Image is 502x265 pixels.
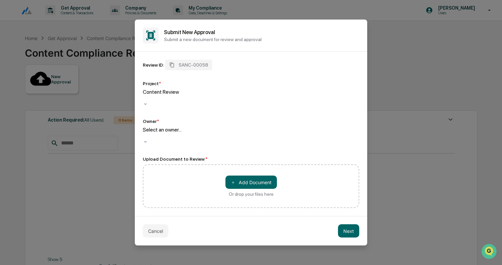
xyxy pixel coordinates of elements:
a: Powered byPylon [47,112,80,117]
button: Cancel [143,224,168,238]
a: 🗄️Attestations [45,81,85,93]
div: Select an owner... [143,127,359,133]
div: Start new chat [23,51,109,57]
div: 🗄️ [48,84,53,89]
span: Pylon [66,112,80,117]
div: Content Review [143,89,359,95]
button: Start new chat [113,53,121,61]
button: Or drop your files here [225,176,277,189]
div: Owner [143,119,159,124]
div: Upload Document to Review [143,156,359,162]
div: We're available if you need us! [23,57,84,63]
iframe: Open customer support [481,243,499,261]
div: Or drop your files here [229,191,274,197]
span: Preclearance [13,83,43,90]
div: Project [143,81,161,86]
a: 🔎Data Lookup [4,93,44,105]
span: Data Lookup [13,96,42,103]
span: Attestations [55,83,82,90]
div: 🔎 [7,97,12,102]
p: How can we help? [7,14,121,25]
h2: Submit New Approval [164,29,359,35]
div: Review ID: [143,62,164,68]
p: Submit a new document for review and approval [164,37,359,42]
img: 1746055101610-c473b297-6a78-478c-a979-82029cc54cd1 [7,51,19,63]
button: Next [338,224,359,238]
span: ＋ [231,179,235,185]
div: 🖐️ [7,84,12,89]
span: SANC-00058 [179,62,208,68]
a: 🖐️Preclearance [4,81,45,93]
